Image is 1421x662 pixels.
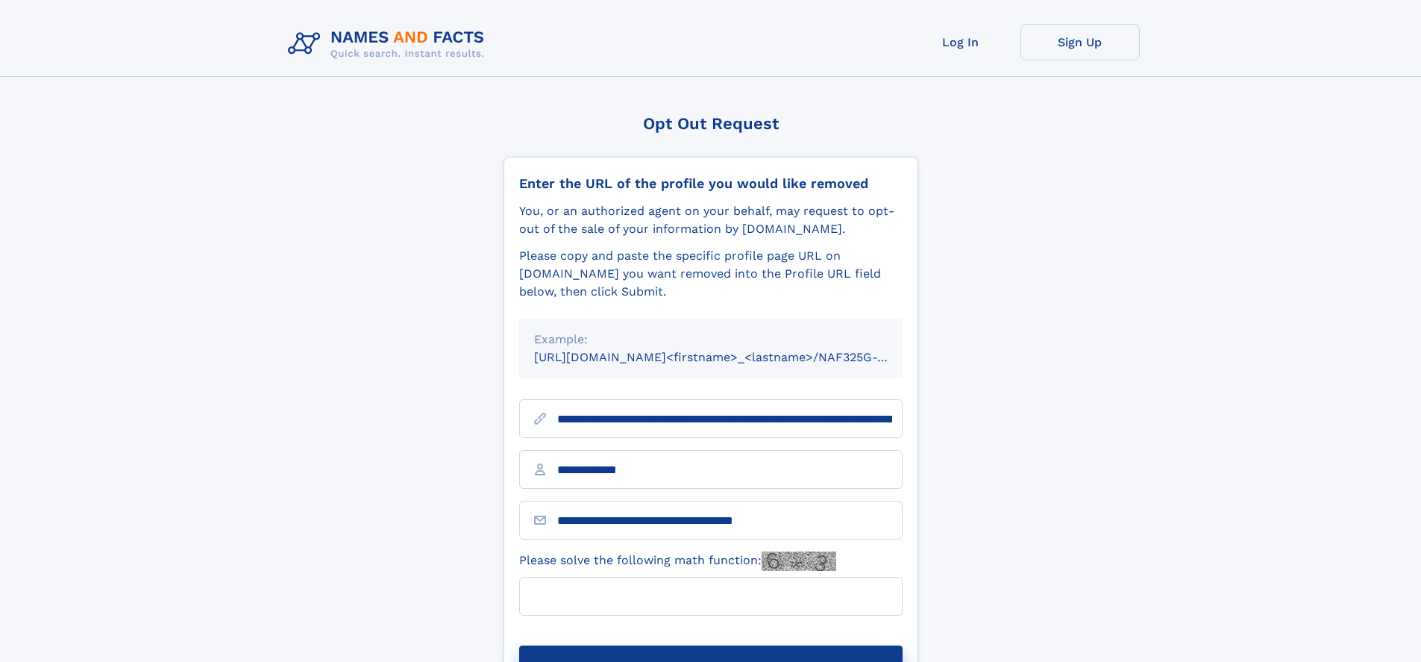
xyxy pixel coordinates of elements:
[504,114,918,133] div: Opt Out Request
[282,24,497,64] img: Logo Names and Facts
[901,24,1020,60] a: Log In
[534,350,931,364] small: [URL][DOMAIN_NAME]<firstname>_<lastname>/NAF325G-xxxxxxxx
[534,331,888,349] div: Example:
[519,202,903,238] div: You, or an authorized agent on your behalf, may request to opt-out of the sale of your informatio...
[519,247,903,301] div: Please copy and paste the specific profile page URL on [DOMAIN_NAME] you want removed into the Pr...
[519,175,903,192] div: Enter the URL of the profile you would like removed
[1020,24,1140,60] a: Sign Up
[519,552,836,571] label: Please solve the following math function:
